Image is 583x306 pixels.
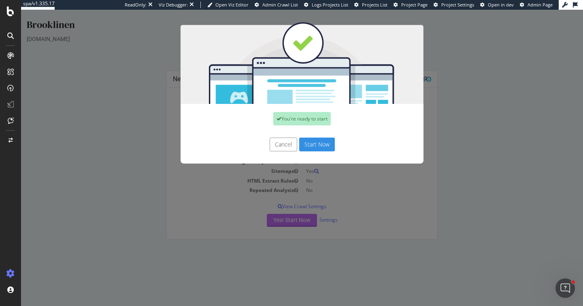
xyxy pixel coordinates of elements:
div: Viz Debugger: [159,2,188,8]
span: Logs Projects List [312,2,348,8]
a: Admin Crawl List [255,2,298,8]
a: Admin Page [520,2,553,8]
button: Start Now [278,128,314,142]
span: Project Settings [441,2,474,8]
span: Admin Page [528,2,553,8]
button: Cancel [249,128,276,142]
span: Projects List [362,2,387,8]
a: Open in dev [480,2,514,8]
a: Logs Projects List [304,2,348,8]
div: ReadOnly: [125,2,147,8]
span: Open in dev [488,2,514,8]
span: Admin Crawl List [262,2,298,8]
img: You're all set! [160,12,402,94]
a: Project Page [394,2,428,8]
a: Projects List [354,2,387,8]
a: Open Viz Editor [207,2,249,8]
a: Project Settings [434,2,474,8]
span: Open Viz Editor [215,2,249,8]
div: You're ready to start [252,102,310,116]
span: Project Page [401,2,428,8]
iframe: Intercom live chat [555,278,575,298]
